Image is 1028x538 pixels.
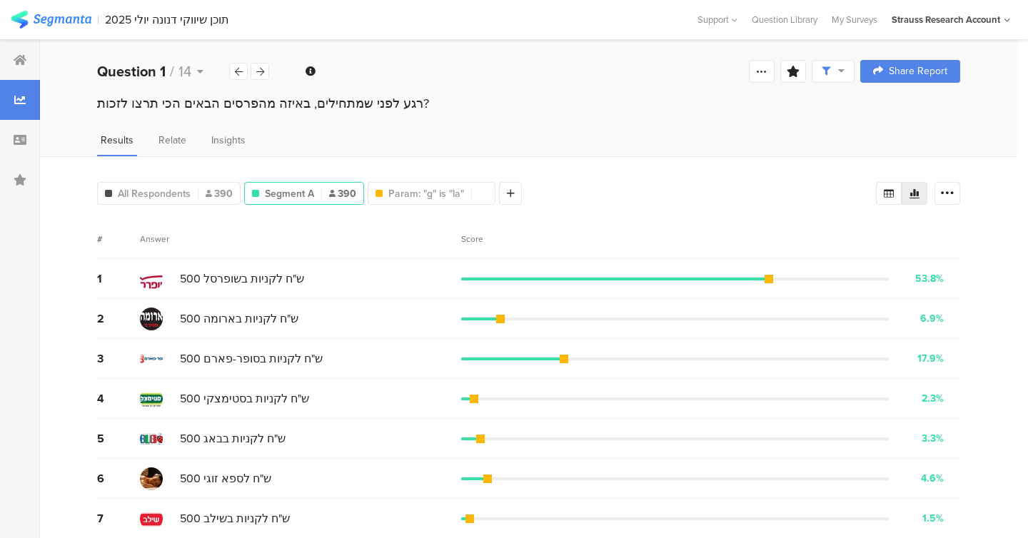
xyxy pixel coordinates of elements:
div: 3 [97,350,140,367]
span: Results [101,133,133,148]
img: d3718dnoaommpf.cloudfront.net%2Fitem%2F3c182121faecf79e12e6.jpg [140,387,163,410]
span: 500 ש"ח לקניות בשופרסל [180,270,304,287]
div: Support [697,9,737,31]
span: 500 ש"ח לקניות בסופר-פארם [180,350,323,367]
span: 390 [329,186,356,201]
div: Strauss Research Account [892,13,1000,26]
div: 1.5% [922,511,944,526]
span: / [170,61,174,82]
span: Share Report [889,66,947,76]
div: 4.6% [921,471,944,486]
span: 500 ש"ח לספא זוגי [180,470,271,487]
img: d3718dnoaommpf.cloudfront.net%2Fitem%2F8d708d19ba4c2c74a990.jpg [140,507,163,530]
span: 500 ש"ח לקניות בסטימצקי [180,390,309,407]
div: 2.3% [922,391,944,406]
div: 1 [97,270,140,287]
div: 4 [97,390,140,407]
img: d3718dnoaommpf.cloudfront.net%2Fitem%2F0f63a09cdc6f513193a7.png [140,347,163,370]
div: 53.8% [915,271,944,286]
div: 7 [97,510,140,527]
a: Question Library [745,13,825,26]
div: # [97,233,140,245]
img: d3718dnoaommpf.cloudfront.net%2Fitem%2F420dace8d1b759a14f5e.jpg [140,268,163,290]
div: רגע לפני שמתחילים, באיזה מהפרסים הבאים הכי תרצו לזכות? [97,94,960,113]
div: 3.3% [922,431,944,446]
img: d3718dnoaommpf.cloudfront.net%2Fitem%2F3ca72fd09df1a20b37a0.png [140,308,163,330]
span: 390 [206,186,233,201]
div: 17.9% [917,351,944,366]
span: 14 [178,61,191,82]
span: Relate [158,133,186,148]
b: Question 1 [97,61,166,82]
span: 500 ש"ח לקניות בבאג [180,430,286,447]
span: All Respondents [118,186,191,201]
div: | [97,11,99,28]
img: d3718dnoaommpf.cloudfront.net%2Fitem%2F2b30d310847c09a7ced6.png [140,427,163,450]
div: 5 [97,430,140,447]
div: Score [461,233,491,245]
a: My Surveys [825,13,885,26]
span: 500 ש"ח לקניות בארומה [180,310,298,327]
div: תוכן שיווקי דנונה יולי 2025 [105,13,229,26]
div: Answer [140,233,169,245]
span: Param: "g" is "la" [388,186,464,201]
div: 6 [97,470,140,487]
img: segmanta logo [11,11,91,29]
span: 500 ש"ח לקניות בשילב [180,510,290,527]
span: Segment A [265,186,314,201]
div: 2 [97,310,140,327]
div: 6.9% [920,311,944,326]
img: d3718dnoaommpf.cloudfront.net%2Fitem%2F75d111d1e6df3b99174b.jpg [140,467,163,490]
span: Insights [211,133,246,148]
